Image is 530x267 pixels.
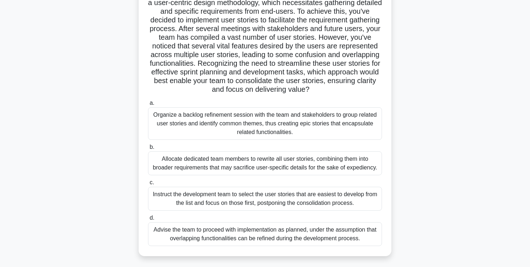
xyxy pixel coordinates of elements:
[148,107,382,140] div: Organize a backlog refinement session with the team and stakeholders to group related user storie...
[148,222,382,246] div: Advise the team to proceed with implementation as planned, under the assumption that overlapping ...
[149,215,154,221] span: d.
[149,100,154,106] span: a.
[149,144,154,150] span: b.
[148,151,382,175] div: Allocate dedicated team members to rewrite all user stories, combining them into broader requirem...
[148,187,382,211] div: Instruct the development team to select the user stories that are easiest to develop from the lis...
[149,179,154,185] span: c.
